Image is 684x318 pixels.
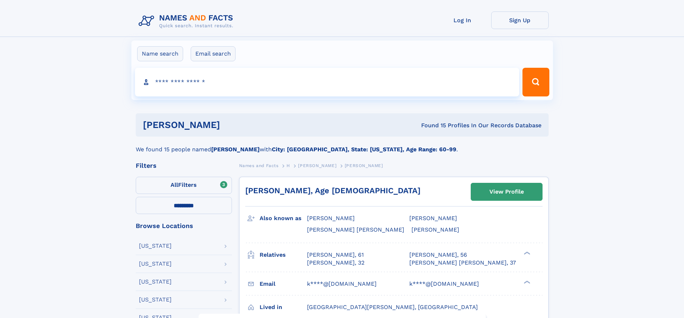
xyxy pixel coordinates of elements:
[298,163,336,168] span: [PERSON_NAME]
[260,278,307,290] h3: Email
[272,146,456,153] b: City: [GEOGRAPHIC_DATA], State: [US_STATE], Age Range: 60-99
[239,161,279,170] a: Names and Facts
[136,162,232,169] div: Filters
[136,177,232,194] label: Filters
[522,251,531,255] div: ❯
[345,163,383,168] span: [PERSON_NAME]
[136,137,549,154] div: We found 15 people named with .
[307,226,404,233] span: [PERSON_NAME] [PERSON_NAME]
[411,226,459,233] span: [PERSON_NAME]
[471,183,542,200] a: View Profile
[171,181,178,188] span: All
[260,301,307,313] h3: Lived in
[489,184,524,200] div: View Profile
[136,11,239,31] img: Logo Names and Facts
[409,259,516,267] a: [PERSON_NAME] [PERSON_NAME], 37
[409,215,457,222] span: [PERSON_NAME]
[307,259,364,267] a: [PERSON_NAME], 32
[245,186,420,195] a: [PERSON_NAME], Age [DEMOGRAPHIC_DATA]
[211,146,260,153] b: [PERSON_NAME]
[260,212,307,224] h3: Also known as
[307,215,355,222] span: [PERSON_NAME]
[136,223,232,229] div: Browse Locations
[522,68,549,96] button: Search Button
[321,122,541,129] div: Found 15 Profiles In Our Records Database
[434,11,491,29] a: Log In
[143,120,321,129] h1: [PERSON_NAME]
[191,46,236,61] label: Email search
[298,161,336,170] a: [PERSON_NAME]
[522,280,531,284] div: ❯
[307,304,478,310] span: [GEOGRAPHIC_DATA][PERSON_NAME], [GEOGRAPHIC_DATA]
[287,163,290,168] span: H
[491,11,549,29] a: Sign Up
[287,161,290,170] a: H
[137,46,183,61] label: Name search
[139,297,172,303] div: [US_STATE]
[135,68,520,96] input: search input
[139,261,172,267] div: [US_STATE]
[139,279,172,285] div: [US_STATE]
[409,251,467,259] a: [PERSON_NAME], 56
[139,243,172,249] div: [US_STATE]
[260,249,307,261] h3: Relatives
[307,251,364,259] a: [PERSON_NAME], 61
